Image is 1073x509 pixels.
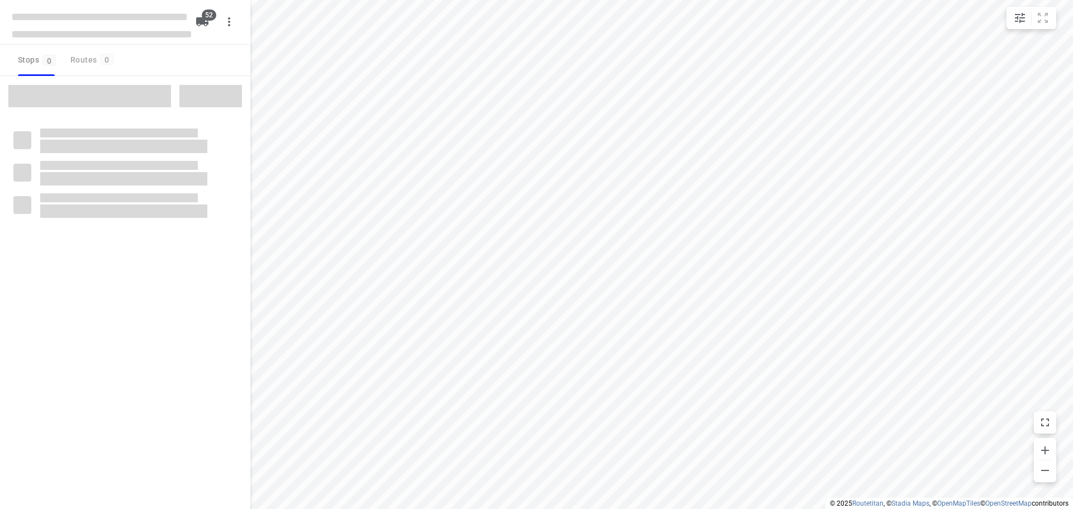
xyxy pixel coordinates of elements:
[891,500,929,507] a: Stadia Maps
[1009,7,1031,29] button: Map settings
[937,500,980,507] a: OpenMapTiles
[852,500,884,507] a: Routetitan
[830,500,1069,507] li: © 2025 , © , © © contributors
[985,500,1032,507] a: OpenStreetMap
[1006,7,1056,29] div: small contained button group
